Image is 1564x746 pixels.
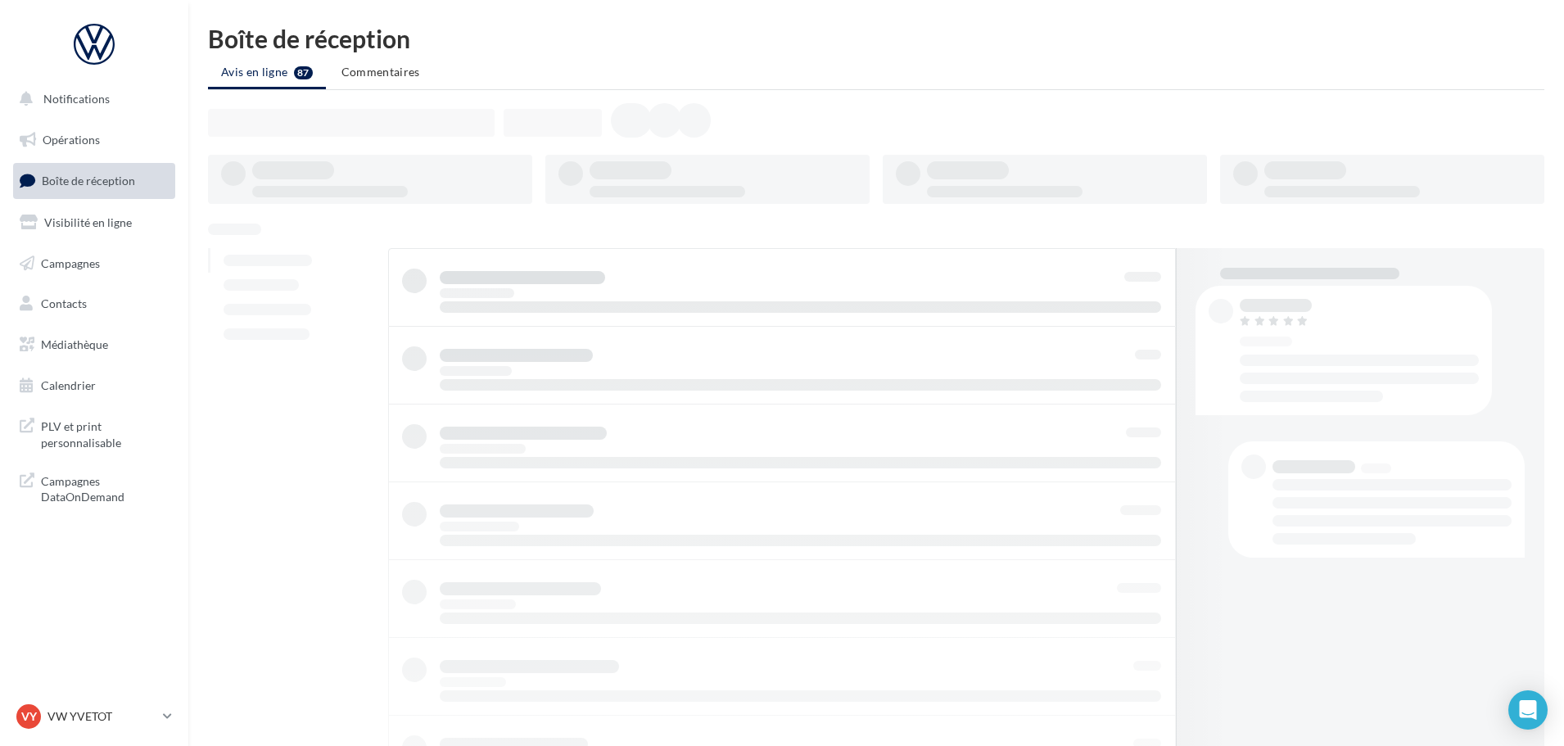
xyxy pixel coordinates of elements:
[41,337,108,351] span: Médiathèque
[42,174,135,188] span: Boîte de réception
[43,133,100,147] span: Opérations
[10,123,179,157] a: Opérations
[41,296,87,310] span: Contacts
[208,26,1544,51] div: Boîte de réception
[41,378,96,392] span: Calendrier
[10,206,179,240] a: Visibilité en ligne
[10,368,179,403] a: Calendrier
[41,255,100,269] span: Campagnes
[10,82,172,116] button: Notifications
[10,328,179,362] a: Médiathèque
[13,701,175,732] a: VY VW YVETOT
[341,65,420,79] span: Commentaires
[43,92,110,106] span: Notifications
[10,163,179,198] a: Boîte de réception
[1508,690,1548,730] div: Open Intercom Messenger
[10,287,179,321] a: Contacts
[10,409,179,457] a: PLV et print personnalisable
[47,708,156,725] p: VW YVETOT
[10,463,179,512] a: Campagnes DataOnDemand
[44,215,132,229] span: Visibilité en ligne
[10,246,179,281] a: Campagnes
[41,415,169,450] span: PLV et print personnalisable
[21,708,37,725] span: VY
[41,470,169,505] span: Campagnes DataOnDemand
